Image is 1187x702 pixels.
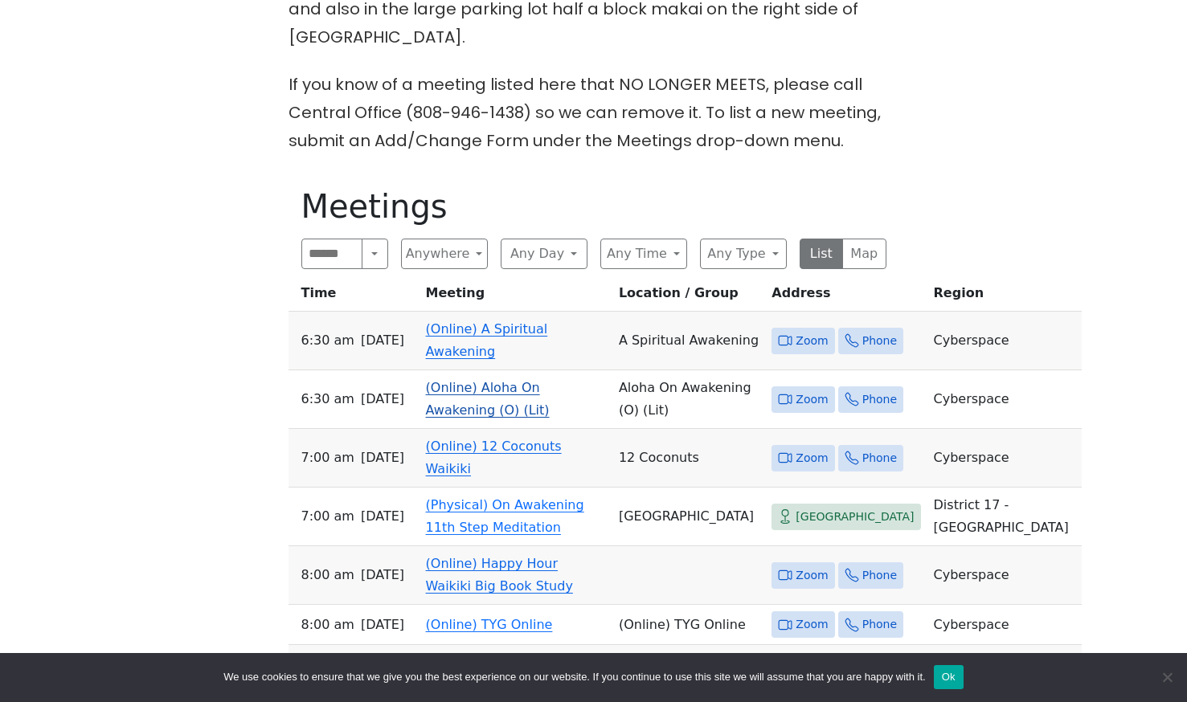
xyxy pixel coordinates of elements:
[612,605,765,645] td: (Online) TYG Online
[361,614,404,636] span: [DATE]
[796,448,828,468] span: Zoom
[927,429,1082,488] td: Cyberspace
[301,614,354,636] span: 8:00 AM
[796,614,828,635] span: Zoom
[927,546,1082,605] td: Cyberspace
[361,447,404,469] span: [DATE]
[426,617,553,632] a: (Online) TYG Online
[361,388,404,410] span: [DATE]
[862,565,897,586] span: Phone
[600,239,687,269] button: Any Time
[796,507,914,527] span: [GEOGRAPHIC_DATA]
[612,282,765,312] th: Location / Group
[700,239,787,269] button: Any Type
[796,565,828,586] span: Zoom
[426,380,550,418] a: (Online) Aloha On Awakening (O) (Lit)
[927,370,1082,429] td: Cyberspace
[426,321,548,359] a: (Online) A Spiritual Awakening
[289,71,899,155] p: If you know of a meeting listed here that NO LONGER MEETS, please call Central Office (808-946-14...
[842,239,886,269] button: Map
[1159,669,1175,685] span: No
[765,282,927,312] th: Address
[927,488,1082,546] td: District 17 - [GEOGRAPHIC_DATA]
[301,447,354,469] span: 7:00 AM
[612,429,765,488] td: 12 Coconuts
[301,187,886,226] h1: Meetings
[301,329,354,352] span: 6:30 AM
[862,448,897,468] span: Phone
[426,556,573,594] a: (Online) Happy Hour Waikiki Big Book Study
[612,370,765,429] td: Aloha On Awakening (O) (Lit)
[927,282,1082,312] th: Region
[927,605,1082,645] td: Cyberspace
[800,239,844,269] button: List
[289,282,420,312] th: Time
[927,312,1082,370] td: Cyberspace
[420,282,612,312] th: Meeting
[361,329,404,352] span: [DATE]
[796,390,828,410] span: Zoom
[301,239,363,269] input: Search
[612,312,765,370] td: A Spiritual Awakening
[223,669,925,685] span: We use cookies to ensure that we give you the best experience on our website. If you continue to ...
[301,564,354,586] span: 8:00 AM
[301,388,354,410] span: 6:30 AM
[361,505,404,528] span: [DATE]
[361,564,404,586] span: [DATE]
[362,239,387,269] button: Search
[796,331,828,351] span: Zoom
[426,439,562,476] a: (Online) 12 Coconuts Waikiki
[612,488,765,546] td: [GEOGRAPHIC_DATA]
[862,331,897,351] span: Phone
[862,614,897,635] span: Phone
[401,239,488,269] button: Anywhere
[501,239,587,269] button: Any Day
[301,505,354,528] span: 7:00 AM
[934,665,964,689] button: Ok
[862,390,897,410] span: Phone
[426,497,584,535] a: (Physical) On Awakening 11th Step Meditation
